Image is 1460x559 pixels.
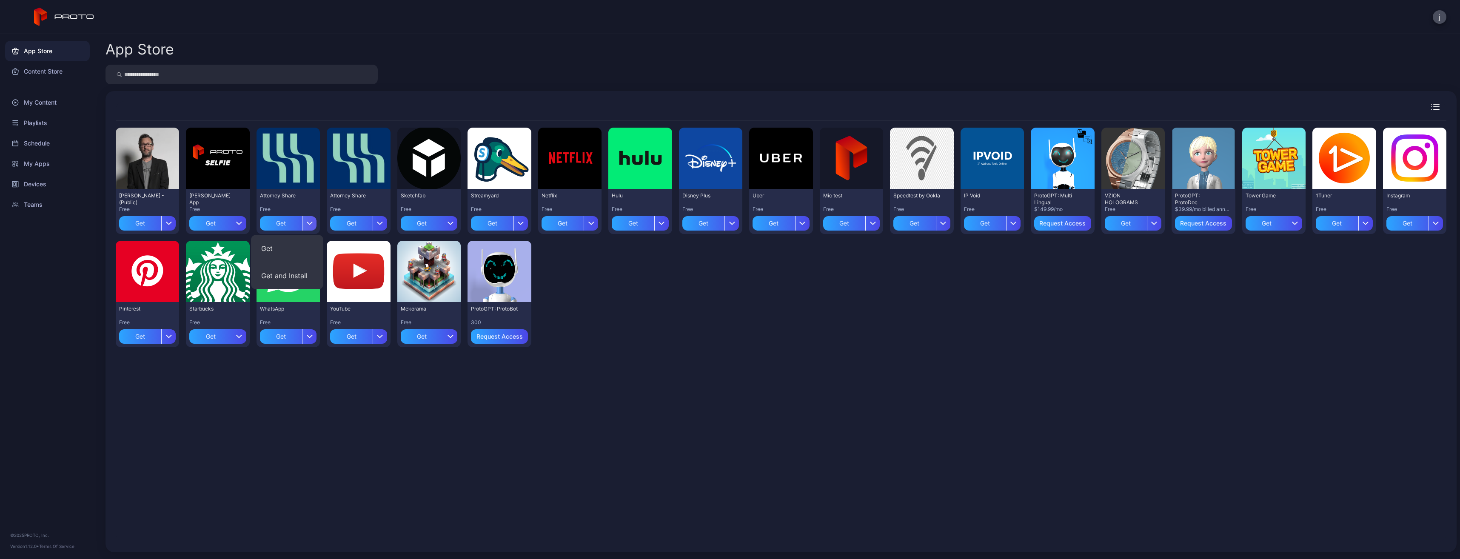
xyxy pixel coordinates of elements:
button: j [1433,10,1446,24]
div: $39.99/mo billed annually [1175,206,1232,213]
div: Get [893,216,935,231]
div: Mic test [823,192,870,199]
button: Get [251,235,323,262]
div: Get [964,216,1006,231]
button: Get [1246,213,1302,231]
button: Request Access [1034,216,1091,231]
div: Free [1386,206,1443,213]
div: Free [471,206,528,213]
div: Get [260,329,302,344]
div: Get [823,216,865,231]
div: Free [260,319,317,326]
button: Get [1386,213,1443,231]
div: © 2025 PROTO, Inc. [10,532,85,539]
div: Get [119,329,161,344]
span: Version 1.12.0 • [10,544,39,549]
div: Free [189,319,246,326]
div: Get [471,216,513,231]
div: Get [119,216,161,231]
div: Free [893,206,950,213]
div: Free [260,206,317,213]
div: Free [189,206,246,213]
div: Uber [753,192,799,199]
div: David Selfie App [189,192,236,206]
button: Get [612,213,668,231]
div: Free [612,206,668,213]
div: 1Tuner [1316,192,1363,199]
div: Free [401,206,457,213]
a: Teams [5,194,90,215]
a: Devices [5,174,90,194]
div: Free [1246,206,1302,213]
div: IP Void [964,192,1011,199]
div: ProtoGPT: Multi Lingual [1034,192,1081,206]
a: Terms Of Service [39,544,74,549]
div: Pinterest [119,305,166,312]
div: Get [1105,216,1147,231]
button: Get [189,213,246,231]
button: Get [823,213,880,231]
button: Get [119,326,176,344]
button: Get [330,213,387,231]
button: Get [330,326,387,344]
button: Get [189,326,246,344]
div: Free [682,206,739,213]
a: Content Store [5,61,90,82]
div: ProtoGPT: ProtoBot [471,305,518,312]
div: App Store [106,42,174,57]
div: Free [1105,206,1161,213]
div: 300 [471,319,528,326]
div: Get [260,216,302,231]
div: Get [1246,216,1288,231]
button: Get [119,213,176,231]
div: Free [753,206,809,213]
div: Free [401,319,457,326]
a: Playlists [5,113,90,133]
a: App Store [5,41,90,61]
div: Instagram [1386,192,1433,199]
div: Get [612,216,654,231]
div: Sketchfab [401,192,448,199]
div: Free [542,206,598,213]
div: Request Access [476,333,523,340]
button: Get [1105,213,1161,231]
div: Request Access [1180,220,1226,227]
div: Get [682,216,724,231]
div: Free [330,319,387,326]
div: Free [119,206,176,213]
button: Get [401,213,457,231]
button: Get [260,326,317,344]
div: ProtoGPT: ProtoDoc [1175,192,1222,206]
button: Get [893,213,950,231]
div: Free [119,319,176,326]
div: WhatsApp [260,305,307,312]
button: Get [753,213,809,231]
a: Schedule [5,133,90,154]
a: My Content [5,92,90,113]
div: Hulu [612,192,659,199]
div: David N Persona - (Public) [119,192,166,206]
button: Get [471,213,528,231]
button: Get [1316,213,1372,231]
div: Tower Game [1246,192,1292,199]
div: Free [330,206,387,213]
div: Get [753,216,795,231]
div: Get [330,216,372,231]
div: Get [1316,216,1358,231]
div: Get [330,329,372,344]
div: Free [823,206,880,213]
button: Request Access [1175,216,1232,231]
div: Attorney Share [330,192,377,199]
div: YouTube [330,305,377,312]
button: Get and Install [251,262,323,289]
div: VZION HOLOGRAMS [1105,192,1152,206]
a: My Apps [5,154,90,174]
div: $149.99/mo [1034,206,1091,213]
